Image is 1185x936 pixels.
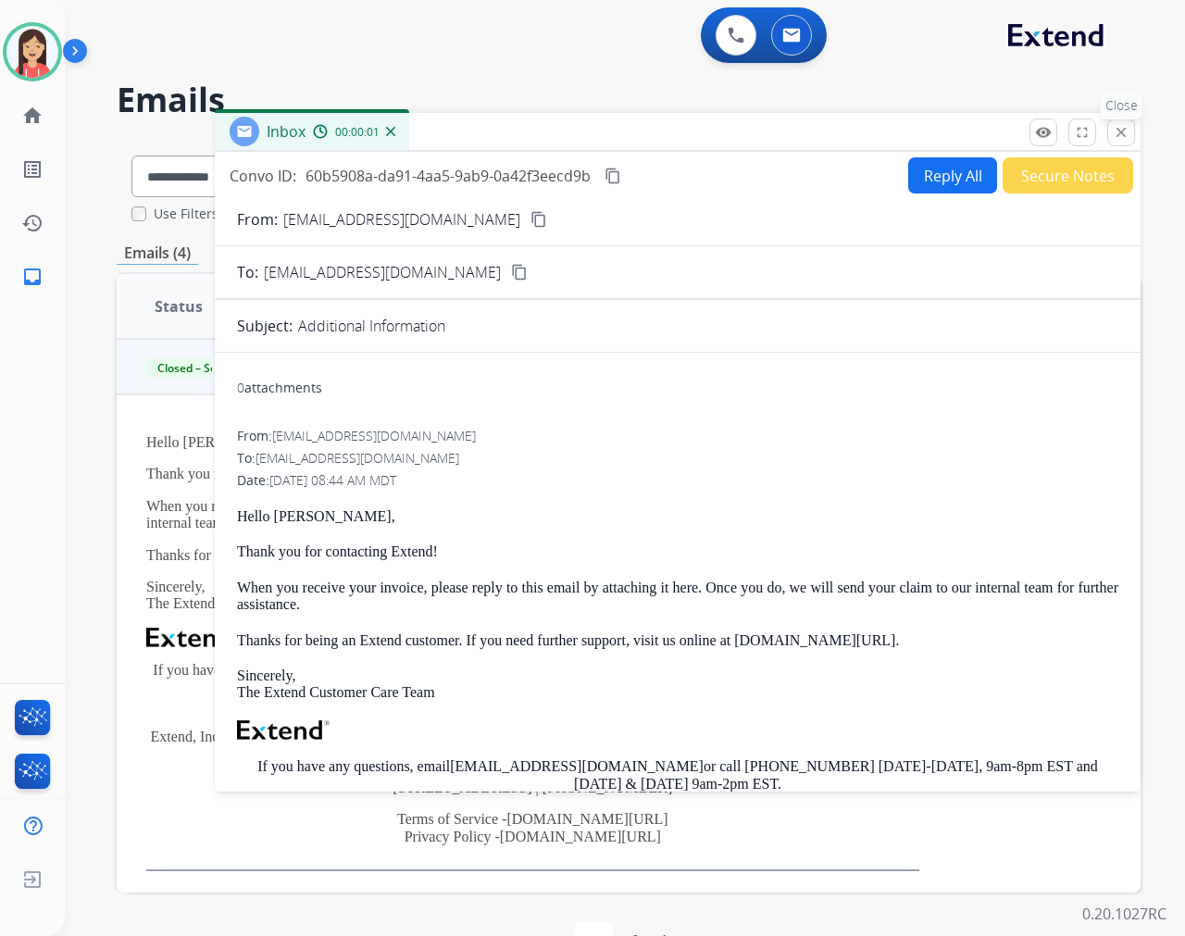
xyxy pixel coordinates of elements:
[237,449,1118,468] div: To:
[269,471,396,489] span: [DATE] 08:44 AM MDT
[237,315,293,337] p: Subject:
[237,720,330,741] img: Extend Logo
[237,261,258,283] p: To:
[506,811,667,827] a: [DOMAIN_NAME][URL]
[264,261,501,283] span: [EMAIL_ADDRESS][DOMAIN_NAME]
[21,105,44,127] mat-icon: home
[237,508,1118,525] p: Hello [PERSON_NAME],
[6,26,58,78] img: avatar
[272,427,476,444] span: [EMAIL_ADDRESS][DOMAIN_NAME]
[1074,124,1091,141] mat-icon: fullscreen
[237,668,1118,702] p: Sincerely, The Extend Customer Care Team
[256,449,459,467] span: [EMAIL_ADDRESS][DOMAIN_NAME]
[1107,119,1135,146] button: Close
[146,434,919,451] p: Hello [PERSON_NAME],
[154,205,281,223] label: Use Filters In Search
[267,121,306,142] span: Inbox
[1113,124,1129,141] mat-icon: close
[511,264,528,281] mat-icon: content_copy
[117,242,198,265] p: Emails (4)
[146,711,919,796] p: Product Protection powered by Extend. Extend, Inc. is the Administrator and Extend Warranty Servi...
[155,295,203,318] span: Status
[237,379,244,396] span: 0
[237,758,1118,792] p: If you have any questions, email or call [PHONE_NUMBER] [DATE]-[DATE], 9am-8pm EST and [DATE] & [...
[146,466,919,482] p: Thank you for contacting Extend!
[298,315,445,337] p: Additional Information
[1101,92,1142,119] p: Close
[237,632,1118,649] p: Thanks for being an Extend customer. If you need further support, visit us online at [DOMAIN_NAME...
[605,168,621,184] mat-icon: content_copy
[117,81,1141,119] h2: Emails
[146,628,239,648] img: Extend Logo
[237,543,1118,560] p: Thank you for contacting Extend!
[21,266,44,288] mat-icon: inbox
[450,758,704,774] a: [EMAIL_ADDRESS][DOMAIN_NAME]
[237,580,1118,614] p: When you receive your invoice, please reply to this email by attaching it here. Once you do, we w...
[1003,157,1133,193] button: Secure Notes
[21,212,44,234] mat-icon: history
[237,471,1118,490] div: Date:
[283,208,520,231] p: [EMAIL_ADDRESS][DOMAIN_NAME]
[146,579,919,613] p: Sincerely, The Extend Customer Care Team
[146,498,919,532] p: When you receive your invoice, please reply to this email by attaching it here. Once you do, we w...
[530,211,547,228] mat-icon: content_copy
[335,125,380,140] span: 00:00:01
[908,157,997,193] button: Reply All
[500,829,661,844] a: [DOMAIN_NAME][URL]
[237,208,278,231] p: From:
[237,427,1118,445] div: From:
[146,662,919,696] p: If you have any questions, email or call [PHONE_NUMBER] [DATE]-[DATE], 9am-8pm EST and [DATE] & [...
[237,379,322,397] div: attachments
[1035,124,1052,141] mat-icon: remove_red_eye
[306,166,591,186] span: 60b5908a-da91-4aa5-9ab9-0a42f3eecd9b
[21,158,44,181] mat-icon: list_alt
[146,547,919,564] p: Thanks for being an Extend customer. If you need further support, visit us online at [DOMAIN_NAME...
[146,811,919,845] p: Terms of Service - Privacy Policy -
[146,358,249,378] span: Closed – Solved
[230,165,296,187] p: Convo ID:
[1082,903,1166,925] p: 0.20.1027RC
